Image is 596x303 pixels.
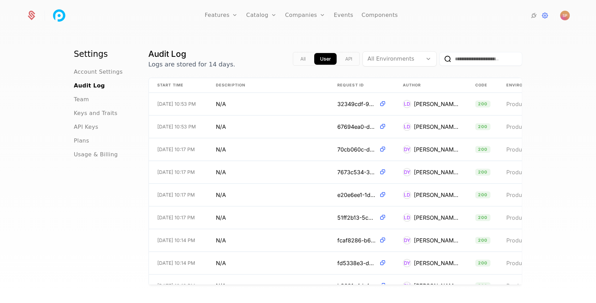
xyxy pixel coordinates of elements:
span: 200 [475,123,490,130]
th: Request ID [329,78,395,93]
div: [PERSON_NAME] [414,213,459,222]
span: [DATE] 10:53 PM [157,123,196,130]
span: N/A [216,191,226,199]
span: [DATE] 10:53 PM [157,101,196,107]
div: Text alignment [293,52,360,66]
a: Settings [541,11,549,20]
span: 200 [475,101,490,107]
span: 67694ea0-d894-4699-81ea-633e94edb78b [337,123,376,131]
div: [PERSON_NAME] [414,259,459,267]
span: fd5338e3-de9f-41a4-a893-f9c7ba89ed43 [337,259,376,267]
div: LD [403,191,411,199]
span: Production [506,123,535,130]
a: API Keys [74,123,98,131]
span: 200 [475,282,490,289]
div: LD [403,100,411,108]
span: e20e6ee1-1d13-4a14-b5d0-a65e23e6747f [337,191,376,199]
span: Production [506,191,535,198]
h1: Audit Log [148,49,235,60]
span: Production [506,282,535,289]
span: Production [506,214,535,221]
div: [PERSON_NAME] [414,282,459,290]
a: Audit Log [74,82,105,90]
nav: Main [74,49,132,159]
a: Usage & Billing [74,150,118,159]
th: Code [467,78,498,93]
a: Plans [74,137,89,145]
div: DY [403,168,411,176]
span: 70cb060c-d9b1-47de-b9c3-91f510629382 [337,145,376,154]
span: N/A [216,259,226,267]
div: LD [403,213,411,222]
span: N/A [216,145,226,154]
span: N/A [216,282,226,290]
th: Environment [498,78,567,93]
th: Start Time [149,78,208,93]
span: N/A [216,168,226,176]
span: Production [506,260,535,267]
button: all [295,53,311,65]
img: Simon Persson [560,11,570,20]
h1: Settings [74,49,132,60]
span: Production [506,146,535,153]
span: N/A [216,213,226,222]
span: N/A [216,100,226,108]
button: app [314,53,337,65]
div: [PERSON_NAME] [414,100,459,108]
span: 32349cdf-9e2e-4000-9f2c-a6178bae2ef9 [337,100,376,108]
div: [PERSON_NAME] [414,123,459,131]
button: api [339,53,358,65]
div: [PERSON_NAME] [414,236,459,244]
span: 200 [475,169,490,176]
th: Description [208,78,329,93]
a: Account Settings [74,68,123,76]
a: Integrations [530,11,538,20]
p: Logs are stored for 14 days. [148,60,235,69]
span: 200 [475,260,490,267]
span: 200 [475,191,490,198]
div: [PERSON_NAME] [414,145,459,154]
div: DY [403,236,411,244]
img: Pagos [51,7,68,24]
span: 200 [475,214,490,221]
span: 7673c534-34f2-48dc-9e52-f8d3b11af21b [337,168,376,176]
a: Keys and Traits [74,109,117,117]
span: 51ff2b13-5c01-46d6-97c0-be77a5d53ea1 [337,213,376,222]
span: [DATE] 10:14 PM [157,260,195,267]
span: b3021e4d-4b07-46ff-9b2d-d63a2f2eba88 [337,282,376,290]
div: DY [403,282,411,290]
div: [PERSON_NAME] [414,191,459,199]
span: [DATE] 10:17 PM [157,191,195,198]
span: N/A [216,123,226,131]
span: 200 [475,237,490,244]
span: 200 [475,146,490,153]
div: LD [403,123,411,131]
div: DY [403,145,411,154]
span: [DATE] 10:14 PM [157,237,195,244]
span: Production [506,237,535,244]
span: fcaf8286-b682-4283-9dcb-f1628a3bdf6b [337,236,376,244]
div: [PERSON_NAME] [414,168,459,176]
button: Open user button [560,11,570,20]
span: [DATE] 10:17 PM [157,146,195,153]
a: Team [74,95,89,104]
span: [DATE] 10:17 PM [157,169,195,176]
span: [DATE] 10:17 PM [157,214,195,221]
span: Production [506,169,535,176]
span: [DATE] 10:13 PM [157,282,195,289]
span: N/A [216,236,226,244]
span: Production [506,101,535,107]
th: Author [395,78,467,93]
div: DY [403,259,411,267]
